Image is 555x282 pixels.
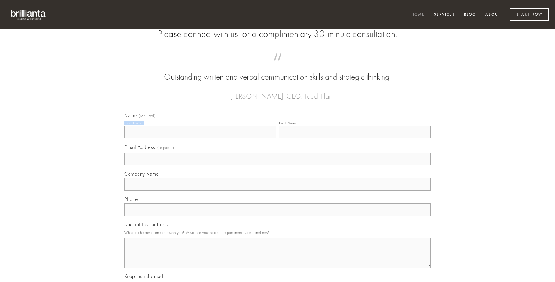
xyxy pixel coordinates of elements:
[124,221,168,227] span: Special Instructions
[124,196,138,202] span: Phone
[139,114,156,118] span: (required)
[124,121,143,125] div: First Name
[6,6,51,23] img: brillianta - research, strategy, marketing
[134,59,421,71] span: “
[124,28,431,40] h2: Please connect with us for a complimentary 30-minute consultation.
[134,59,421,83] blockquote: Outstanding written and verbal communication skills and strategic thinking.
[124,171,159,177] span: Company Name
[134,83,421,102] figcaption: — [PERSON_NAME], CEO, TouchPlan
[430,10,459,20] a: Services
[157,144,174,152] span: (required)
[124,273,163,279] span: Keep me informed
[460,10,480,20] a: Blog
[124,112,137,118] span: Name
[124,144,155,150] span: Email Address
[510,8,549,21] a: Start Now
[124,229,431,237] p: What is the best time to reach you? What are your unique requirements and timelines?
[481,10,505,20] a: About
[408,10,429,20] a: Home
[279,121,297,125] div: Last Name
